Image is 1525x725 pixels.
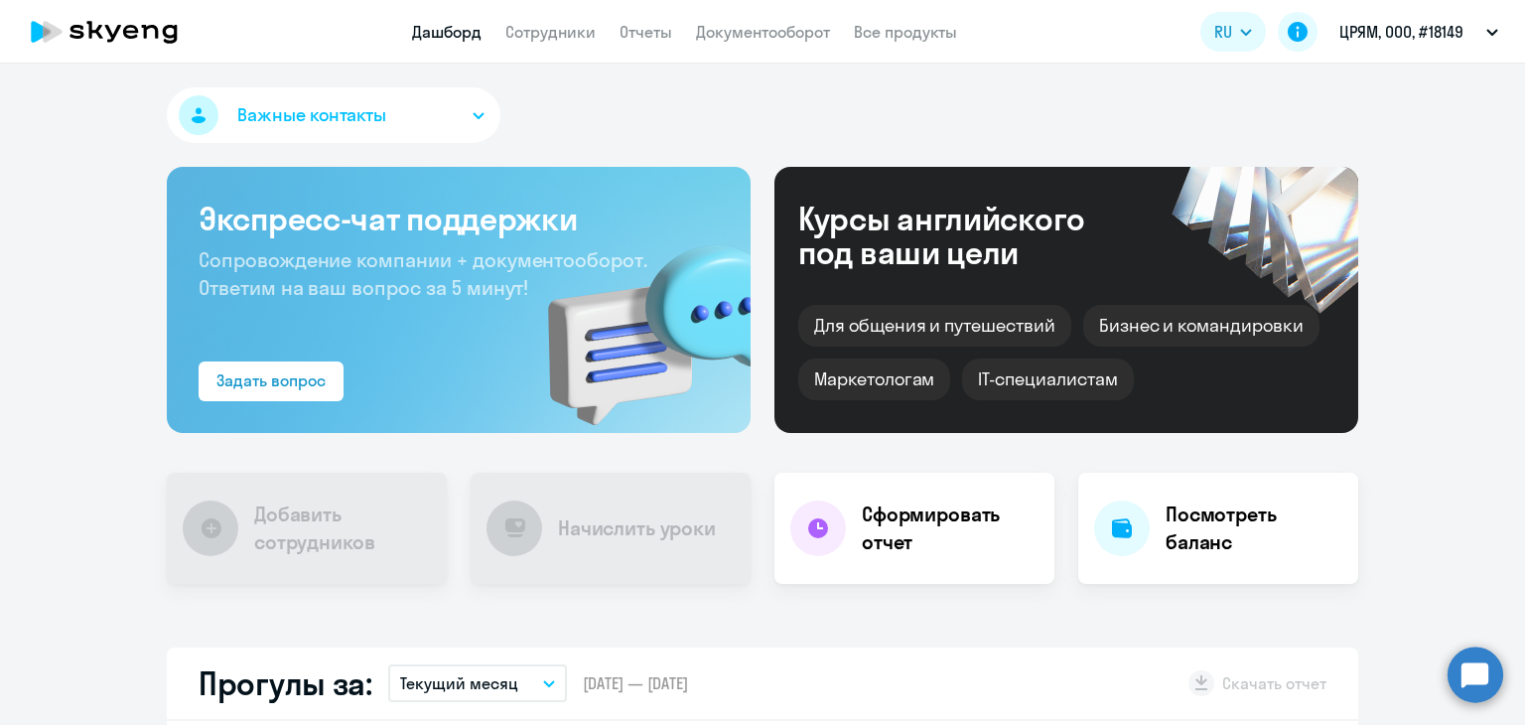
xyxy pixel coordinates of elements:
[167,87,500,143] button: Важные контакты
[696,22,830,42] a: Документооборот
[412,22,482,42] a: Дашборд
[1329,8,1508,56] button: ЦРЯМ, ООО, #18149
[798,359,950,400] div: Маркетологам
[1083,305,1319,347] div: Бизнес и командировки
[216,368,326,392] div: Задать вопрос
[199,362,344,401] button: Задать вопрос
[862,501,1039,556] h4: Сформировать отчет
[254,501,431,556] h4: Добавить сотрудников
[854,22,957,42] a: Все продукты
[388,664,567,702] button: Текущий месяц
[505,22,596,42] a: Сотрудники
[199,663,372,703] h2: Прогулы за:
[199,247,647,300] span: Сопровождение компании + документооборот. Ответим на ваш вопрос за 5 минут!
[558,514,716,542] h4: Начислить уроки
[620,22,672,42] a: Отчеты
[798,305,1071,347] div: Для общения и путешествий
[1200,12,1266,52] button: RU
[1166,501,1342,556] h4: Посмотреть баланс
[1214,20,1232,44] span: RU
[583,672,688,694] span: [DATE] — [DATE]
[237,102,386,128] span: Важные контакты
[519,210,751,433] img: bg-img
[199,199,719,238] h3: Экспресс-чат поддержки
[962,359,1133,400] div: IT-специалистам
[1339,20,1463,44] p: ЦРЯМ, ООО, #18149
[798,202,1138,269] div: Курсы английского под ваши цели
[400,671,518,695] p: Текущий месяц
